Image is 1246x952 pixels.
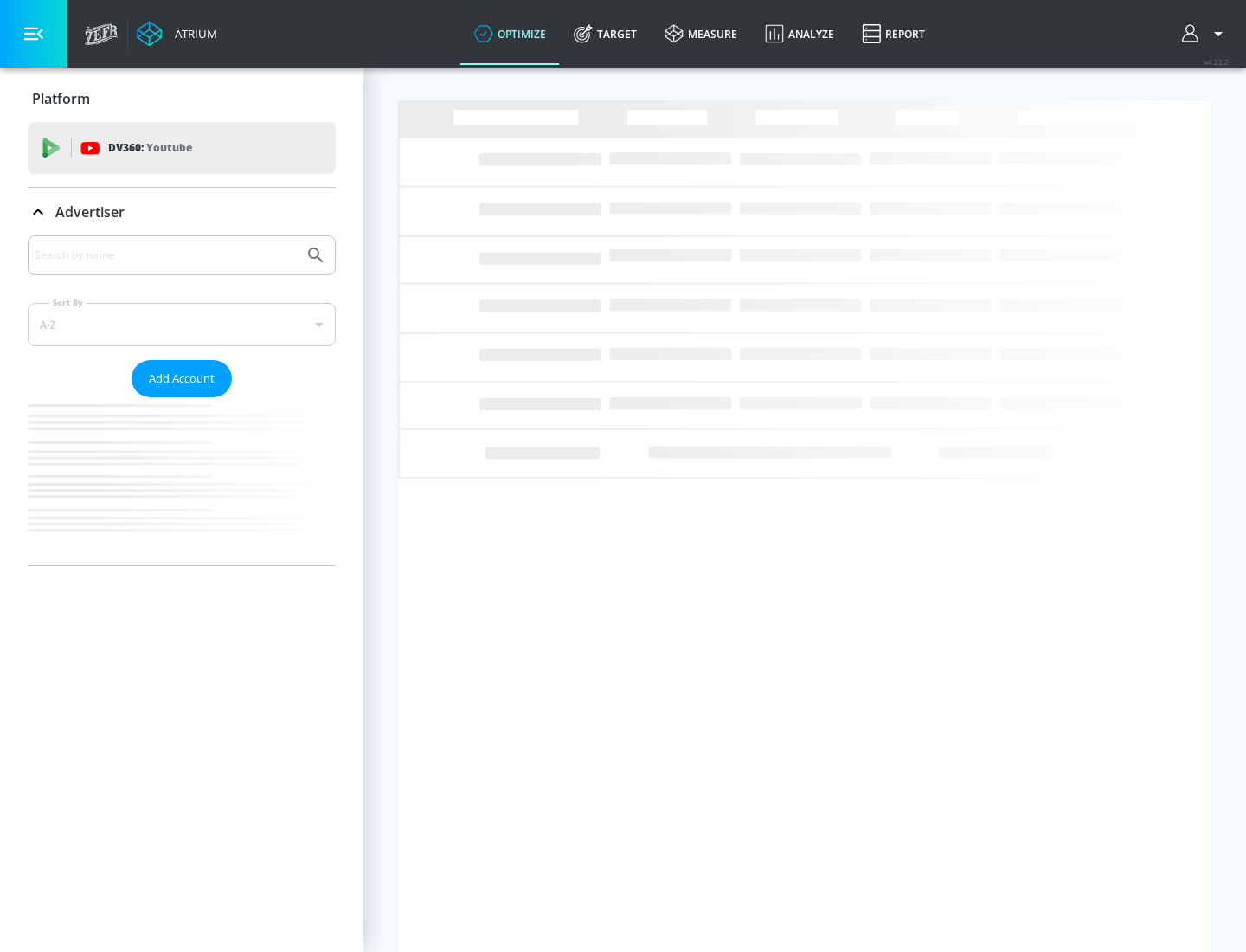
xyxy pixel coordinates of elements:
[651,3,751,65] a: measure
[137,21,217,47] a: Atrium
[28,235,336,565] div: Advertiser
[28,122,336,174] div: DV360: Youtube
[32,89,90,108] p: Platform
[49,297,87,308] label: Sort By
[460,3,560,65] a: optimize
[55,203,125,222] p: Advertiser
[28,74,336,123] div: Platform
[132,360,232,397] button: Add Account
[108,138,192,158] p: DV360:
[168,26,217,42] div: Atrium
[560,3,651,65] a: Target
[146,138,192,157] p: Youtube
[35,244,297,267] input: Search by name
[28,397,336,565] nav: list of Advertiser
[149,369,215,389] span: Add Account
[848,3,939,65] a: Report
[1204,57,1229,67] span: v 4.22.2
[751,3,848,65] a: Analyze
[28,303,336,346] div: A-Z
[28,188,336,236] div: Advertiser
